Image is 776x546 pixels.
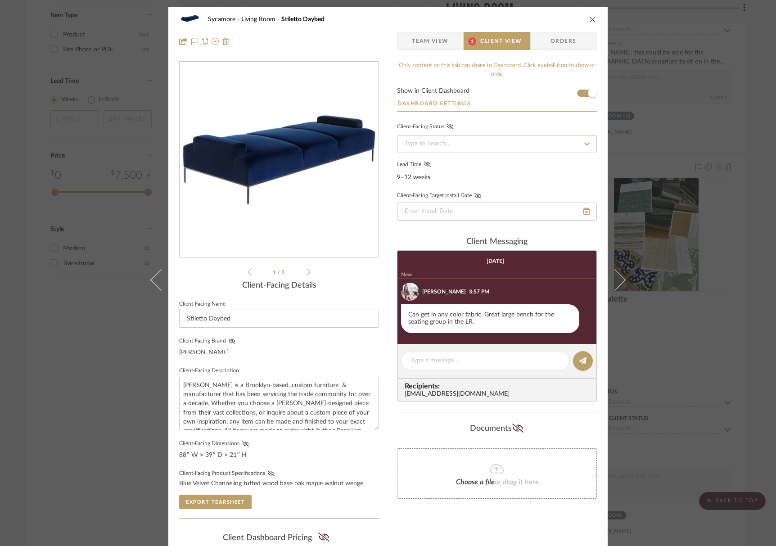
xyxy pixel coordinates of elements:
[397,193,484,199] label: Client-Facing Target Install Date
[222,38,230,45] img: Remove from project
[397,421,597,436] div: Documents
[273,270,277,275] span: 1
[397,61,597,79] div: Only content on this tab can share to Dashboard. Click eyeball icon to show or hide.
[179,369,239,373] label: Client-Facing Description
[179,441,252,447] label: Client-Facing Dimensions
[397,135,597,153] input: Type to Search…
[179,302,226,307] label: Client-Facing Name
[397,160,597,169] label: Lead Time
[589,15,597,23] button: close
[179,470,277,477] label: Client-Facing Product Specifications
[468,37,476,45] span: 1
[397,99,471,108] button: Dashboard Settings
[277,270,281,275] span: /
[397,203,597,221] input: Enter Install Date
[541,32,587,50] span: Orders
[397,122,456,131] div: Client-Facing Status
[397,237,597,247] div: client Messaging
[265,470,277,477] button: Client-Facing Product Specifications
[179,10,201,28] img: f4341275-dd76-4fb3-b7be-2da0266333d8_48x40.jpg
[179,338,238,344] label: Client-Facing Brand
[239,441,252,447] button: Client-Facing Dimensions
[401,283,419,301] img: 443c1879-fc31-41c6-898d-8c8e9b8df45c.jpg
[405,382,593,390] span: Recipients:
[179,495,252,509] button: Export Tearsheet
[241,16,281,23] span: Living Room
[208,16,241,23] span: Sycamore
[480,32,522,50] span: Client View
[281,270,286,275] span: 5
[472,193,484,199] button: Client-Facing Target Install Date
[487,258,504,264] div: [DATE]
[412,32,449,50] span: Team View
[405,391,593,398] div: [EMAIL_ADDRESS][DOMAIN_NAME]
[422,288,466,296] div: [PERSON_NAME]
[226,338,238,344] button: Client-Facing Brand
[397,173,597,182] div: 9–12 weeks
[456,478,495,486] span: Choose a file
[281,16,325,23] span: Stiletto Daybed
[397,271,596,279] div: New
[181,62,377,257] img: f4341275-dd76-4fb3-b7be-2da0266333d8_436x436.jpg
[469,288,489,296] div: 3:57 PM
[179,451,379,460] div: 88″ W × 39″ D × 21″ H
[179,281,379,291] div: Client-Facing Details
[495,478,541,486] span: or drag it here.
[179,310,379,328] input: Enter Client-Facing Item Name
[421,160,433,169] button: Lead Time
[180,62,379,257] div: 0
[179,480,379,487] li: Blue Velvet Channeling tufted wood base oak maple walnut wenge
[401,304,579,333] div: Can get in any color fabric. Great large bench for the seating group in the LR.
[179,348,229,357] div: [PERSON_NAME]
